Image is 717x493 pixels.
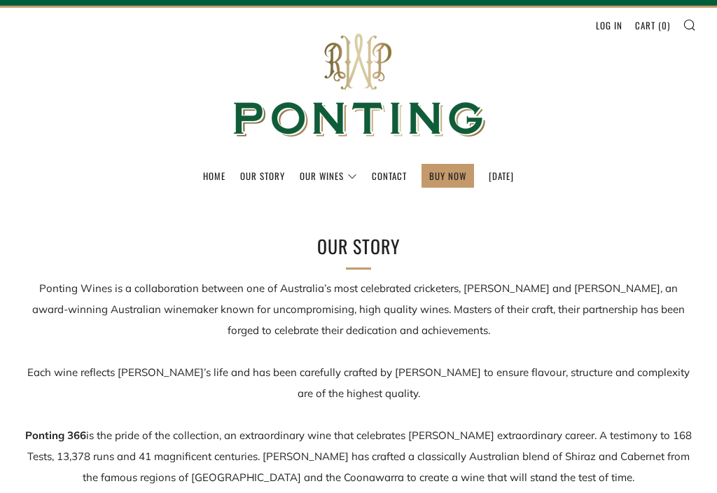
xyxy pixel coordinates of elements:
[429,165,466,187] a: BUY NOW
[203,165,225,187] a: Home
[300,165,357,187] a: Our Wines
[489,165,514,187] a: [DATE]
[635,14,670,36] a: Cart (0)
[25,429,86,442] strong: Ponting 366
[662,18,667,32] span: 0
[596,14,622,36] a: Log in
[218,8,499,164] img: Ponting Wines
[127,232,590,261] h2: Our Story
[372,165,407,187] a: Contact
[240,165,285,187] a: Our Story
